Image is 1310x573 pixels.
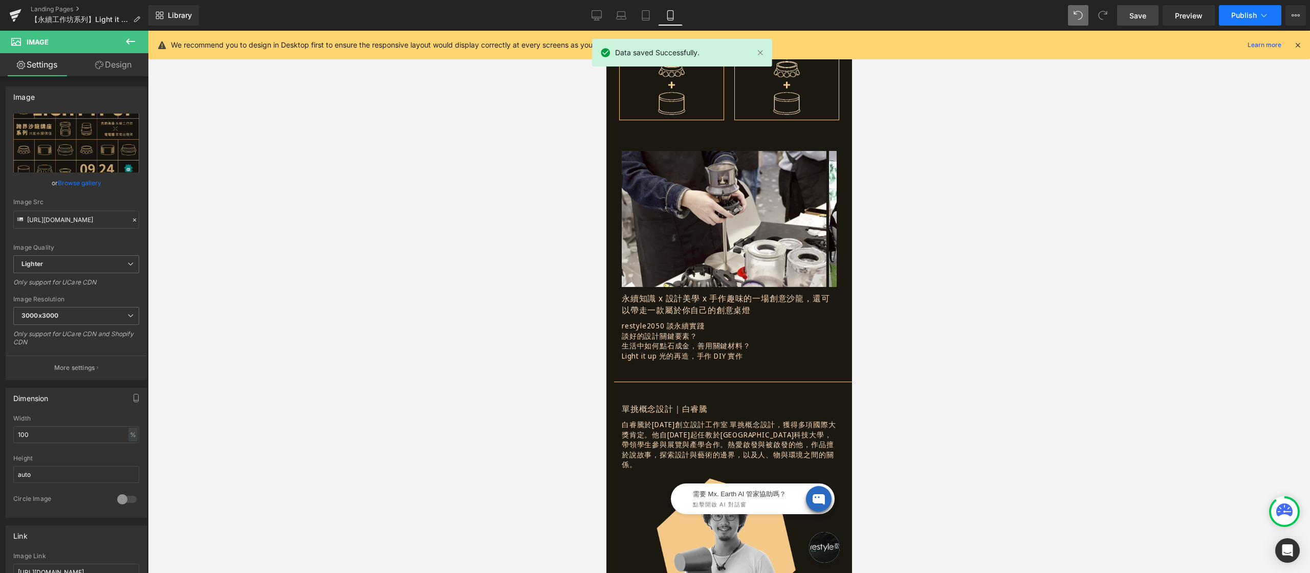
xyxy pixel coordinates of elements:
span: Publish [1231,11,1257,19]
div: Circle Image [13,495,107,505]
p: 白睿騰於[DATE]創立設計工作室 單挑概念設計，獲得多項國際大獎肯定。他自[DATE]起任教於[GEOGRAPHIC_DATA]科技大學，帶領學生參與展覽與產學合作。熱愛啟發與被啟發的他，作品... [15,389,230,439]
div: Link [13,526,28,540]
div: Open Intercom Messenger [1275,538,1300,563]
div: Image Src [13,199,139,206]
div: Image [13,87,35,101]
button: More settings [6,356,146,380]
div: Image Link [13,553,139,560]
a: Desktop [584,5,609,26]
div: Only support for UCare CDN and Shopify CDN [13,330,139,353]
span: Save [1129,10,1146,21]
a: Laptop [609,5,634,26]
button: Publish [1219,5,1281,26]
a: New Library [148,5,199,26]
span: Preview [1175,10,1203,21]
p: More settings [54,363,95,372]
button: Redo [1093,5,1113,26]
input: auto [13,426,139,443]
b: Lighter [21,260,43,268]
a: Mobile [658,5,683,26]
div: Width [13,415,139,422]
div: Dimension [13,388,49,403]
p: 永續知識 x 設計美學 x 手作趣味的一場創意沙龍， [15,262,230,285]
span: Image [27,38,49,46]
iframe: Tiledesk Widget [31,440,235,491]
div: Height [13,455,139,462]
div: Only support for UCare CDN [13,278,139,293]
p: We recommend you to design in Desktop first to ensure the responsive layout would display correct... [171,39,639,51]
a: Landing Pages [31,5,148,13]
p: 談好的設計關鍵要素？ [15,300,230,311]
a: Tablet [634,5,658,26]
p: Light it up 光的再造，手作 DIY 實作 [15,320,230,330]
button: More [1285,5,1306,26]
input: auto [13,466,139,483]
span: restyle2050 談永續實踐 [15,290,98,300]
div: or [13,178,139,188]
div: Image Resolution [13,296,139,303]
a: Preview [1163,5,1215,26]
div: Image Quality [13,244,139,251]
a: Design [76,53,150,76]
span: 還可以帶走一款屬於你自己的創意桌燈 [15,262,223,284]
div: % [128,428,138,442]
span: Data saved Successfully. [615,47,700,58]
b: 3000x3000 [21,312,58,319]
span: Library [168,11,192,20]
a: Learn more [1243,39,1285,51]
p: 單挑概念設計｜白睿騰 [15,372,230,384]
button: Undo [1068,5,1088,26]
p: 生活中如何點石成金，善用關鍵材料？ [15,310,230,320]
span: 【永續工作坊系列】Light it up 光的再造 手作燈飾 [PERSON_NAME]講座 [31,15,129,24]
input: Link [13,211,139,229]
a: Browse gallery [58,174,101,192]
a: 打開聊天 [203,501,233,532]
